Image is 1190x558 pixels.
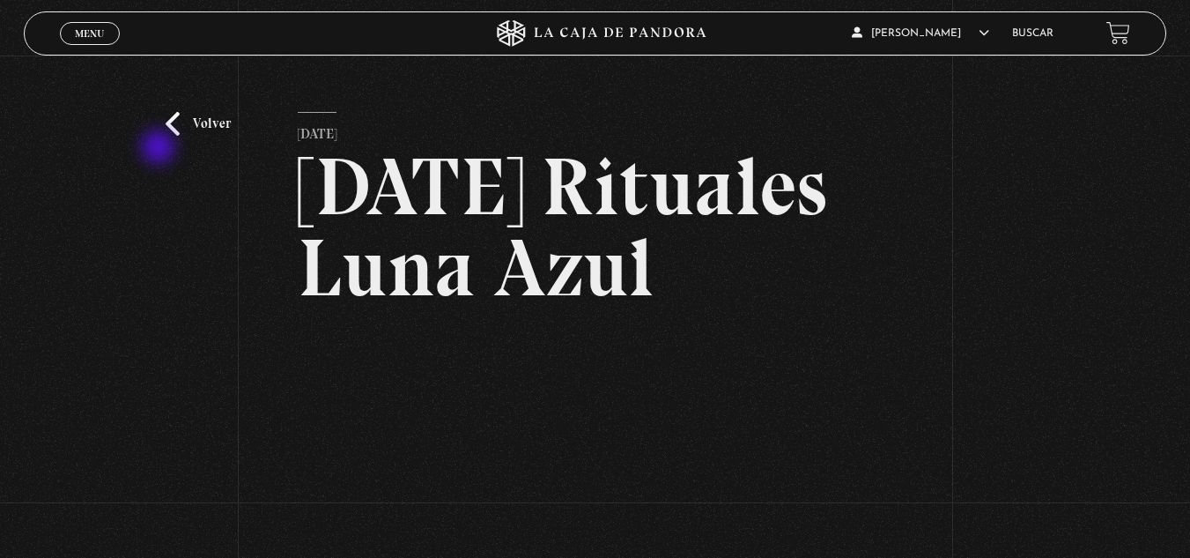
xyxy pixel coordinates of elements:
a: Buscar [1012,28,1053,39]
a: View your shopping cart [1106,21,1130,45]
span: Cerrar [69,42,110,55]
span: [PERSON_NAME] [852,28,989,39]
h2: [DATE] Rituales Luna Azul [298,146,891,309]
p: [DATE] [298,112,336,147]
span: Menu [75,28,104,39]
a: Volver [166,112,231,136]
